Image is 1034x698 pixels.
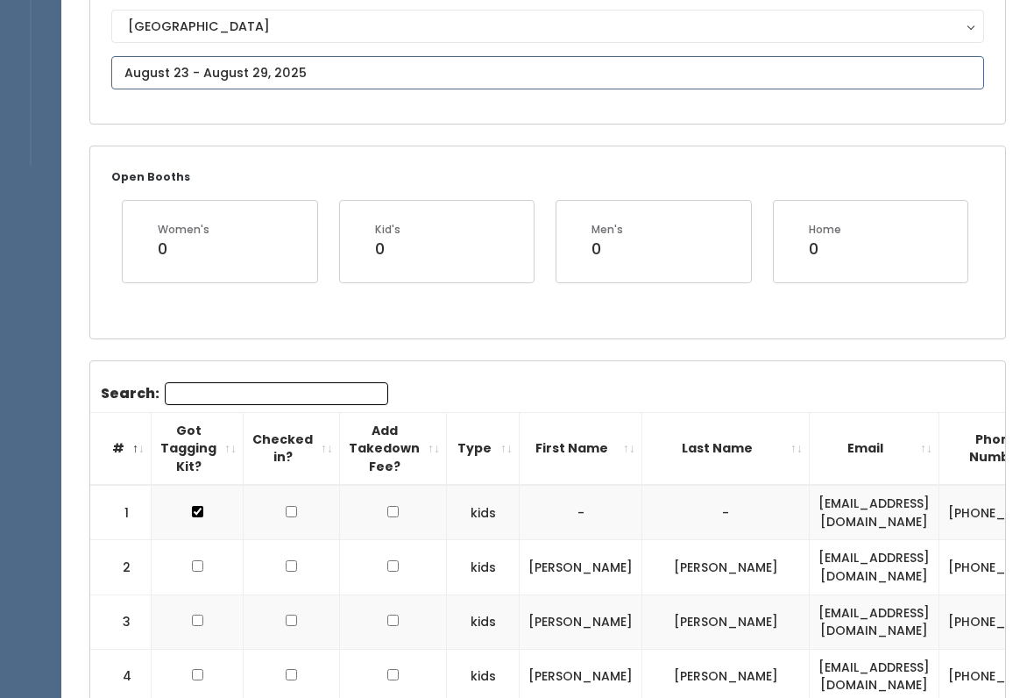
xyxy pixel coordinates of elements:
td: - [642,485,810,540]
td: 2 [90,540,152,595]
td: [PERSON_NAME] [642,595,810,649]
th: Email: activate to sort column ascending [810,412,939,485]
td: [PERSON_NAME] [520,540,642,595]
td: kids [447,540,520,595]
th: Add Takedown Fee?: activate to sort column ascending [340,412,447,485]
th: First Name: activate to sort column ascending [520,412,642,485]
th: #: activate to sort column descending [90,412,152,485]
small: Open Booths [111,169,190,184]
th: Type: activate to sort column ascending [447,412,520,485]
td: kids [447,485,520,540]
td: [EMAIL_ADDRESS][DOMAIN_NAME] [810,485,939,540]
div: Home [809,222,841,238]
input: August 23 - August 29, 2025 [111,56,984,89]
td: [EMAIL_ADDRESS][DOMAIN_NAME] [810,540,939,595]
th: Last Name: activate to sort column ascending [642,412,810,485]
button: [GEOGRAPHIC_DATA] [111,10,984,43]
td: [PERSON_NAME] [642,540,810,595]
div: Kid's [375,222,400,238]
div: 0 [809,238,841,260]
td: kids [447,595,520,649]
th: Checked in?: activate to sort column ascending [244,412,340,485]
div: 0 [158,238,209,260]
td: 3 [90,595,152,649]
td: 1 [90,485,152,540]
div: [GEOGRAPHIC_DATA] [128,17,967,36]
td: [PERSON_NAME] [520,595,642,649]
div: 0 [591,238,623,260]
div: 0 [375,238,400,260]
td: - [520,485,642,540]
input: Search: [165,382,388,405]
th: Got Tagging Kit?: activate to sort column ascending [152,412,244,485]
div: Men's [591,222,623,238]
td: [EMAIL_ADDRESS][DOMAIN_NAME] [810,595,939,649]
label: Search: [101,382,388,405]
div: Women's [158,222,209,238]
